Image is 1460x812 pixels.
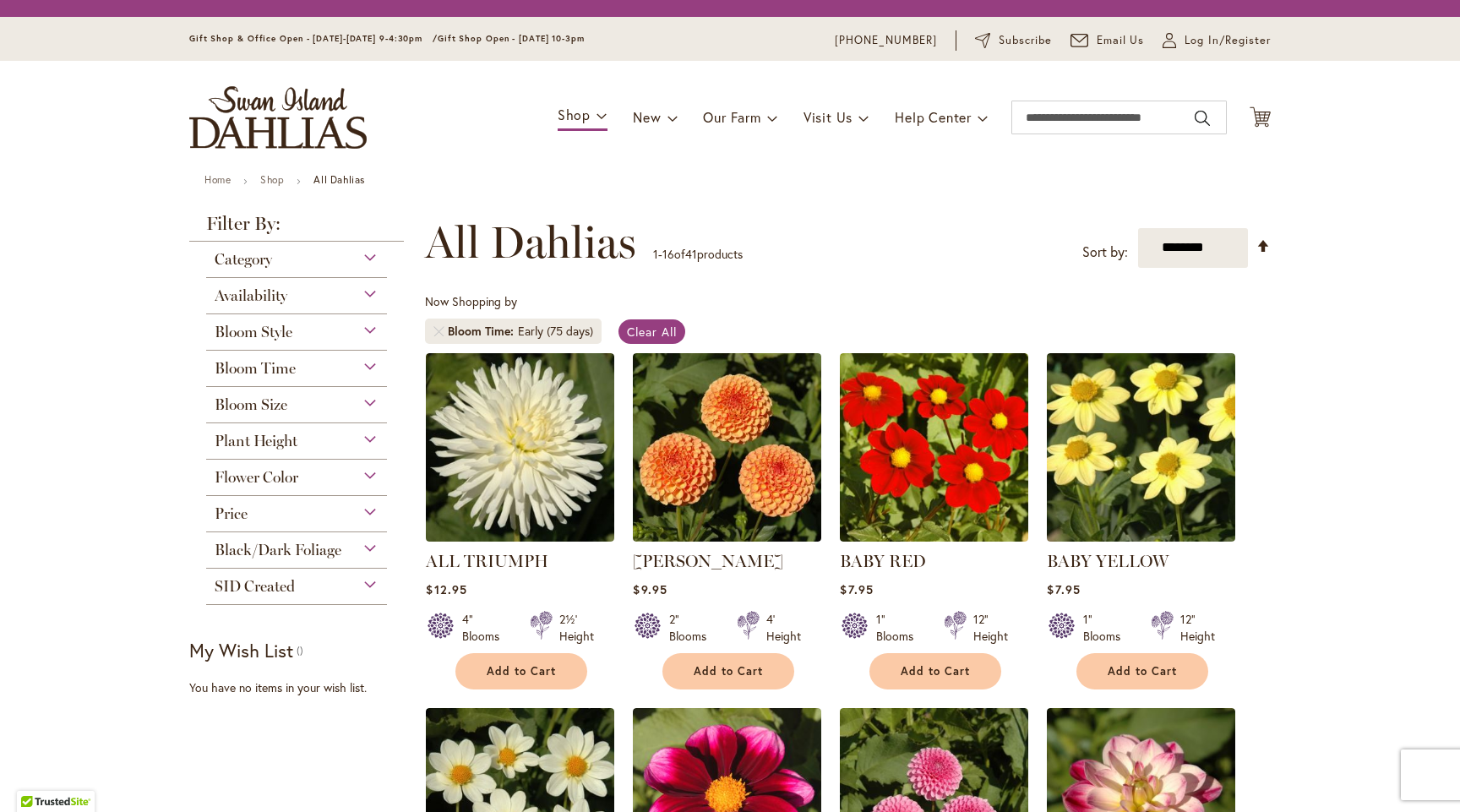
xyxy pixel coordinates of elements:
[1163,32,1271,49] a: Log In/Register
[189,86,367,149] a: store logo
[215,359,296,378] span: Bloom Time
[426,581,466,597] span: $12.95
[840,551,926,571] a: BABY RED
[1082,237,1128,268] label: Sort by:
[694,664,763,678] span: Add to Cart
[975,32,1052,49] a: Subscribe
[189,679,415,696] div: You have no items in your wish list.
[487,664,556,678] span: Add to Cart
[1195,105,1210,132] button: Search
[618,319,685,344] a: Clear All
[425,293,517,309] span: Now Shopping by
[558,106,591,123] span: Shop
[1108,664,1177,678] span: Add to Cart
[835,32,937,49] a: [PHONE_NUMBER]
[1047,353,1235,542] img: BABY YELLOW
[895,108,972,126] span: Help Center
[215,286,287,305] span: Availability
[1083,611,1130,645] div: 1" Blooms
[685,246,697,262] span: 41
[633,529,821,545] a: AMBER QUEEN
[215,323,292,341] span: Bloom Style
[999,32,1052,49] span: Subscribe
[1185,32,1271,49] span: Log In/Register
[426,529,614,545] a: ALL TRIUMPH
[876,611,923,645] div: 1" Blooms
[313,173,365,186] strong: All Dahlias
[433,326,444,336] a: Remove Bloom Time Early (75 days)
[1047,529,1235,545] a: BABY YELLOW
[455,653,587,689] button: Add to Cart
[653,246,658,262] span: 1
[215,504,248,523] span: Price
[901,664,970,678] span: Add to Cart
[1180,611,1215,645] div: 12" Height
[662,246,674,262] span: 16
[425,217,636,268] span: All Dahlias
[518,323,593,340] div: Early (75 days)
[703,108,760,126] span: Our Farm
[633,353,821,542] img: AMBER QUEEN
[438,33,585,44] span: Gift Shop Open - [DATE] 10-3pm
[462,611,509,645] div: 4" Blooms
[448,323,518,340] span: Bloom Time
[662,653,794,689] button: Add to Cart
[869,653,1001,689] button: Add to Cart
[426,353,614,542] img: ALL TRIUMPH
[633,108,661,126] span: New
[426,551,548,571] a: ALL TRIUMPH
[1070,32,1145,49] a: Email Us
[189,215,404,242] strong: Filter By:
[633,551,783,571] a: [PERSON_NAME]
[1076,653,1208,689] button: Add to Cart
[215,468,298,487] span: Flower Color
[215,432,297,450] span: Plant Height
[215,250,272,269] span: Category
[973,611,1008,645] div: 12" Height
[653,241,743,268] p: - of products
[669,611,716,645] div: 2" Blooms
[633,581,667,597] span: $9.95
[1047,551,1169,571] a: BABY YELLOW
[627,324,677,340] span: Clear All
[204,173,231,186] a: Home
[1047,581,1080,597] span: $7.95
[189,638,293,662] strong: My Wish List
[260,173,284,186] a: Shop
[559,611,594,645] div: 2½' Height
[840,581,873,597] span: $7.95
[804,108,853,126] span: Visit Us
[215,577,295,596] span: SID Created
[215,541,341,559] span: Black/Dark Foliage
[215,395,287,414] span: Bloom Size
[189,33,438,44] span: Gift Shop & Office Open - [DATE]-[DATE] 9-4:30pm /
[766,611,801,645] div: 4' Height
[840,529,1028,545] a: BABY RED
[1097,32,1145,49] span: Email Us
[840,353,1028,542] img: BABY RED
